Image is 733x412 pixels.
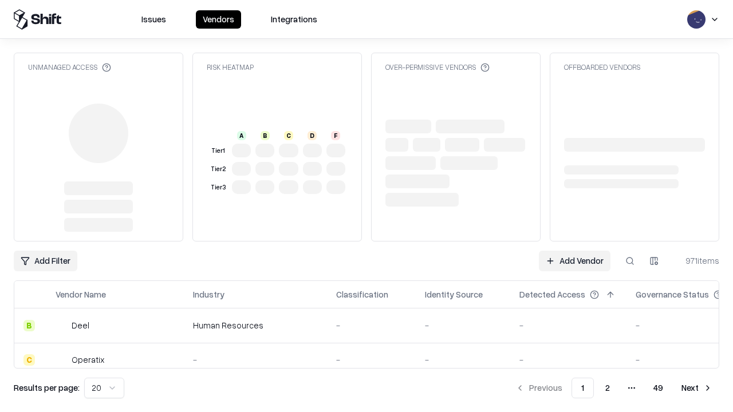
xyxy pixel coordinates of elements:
div: - [336,354,407,366]
button: 2 [596,378,619,398]
div: Identity Source [425,288,483,300]
div: Offboarded Vendors [564,62,640,72]
div: - [425,319,501,331]
p: Results per page: [14,382,80,394]
div: Over-Permissive Vendors [385,62,490,72]
div: Deel [72,319,89,331]
div: Classification [336,288,388,300]
div: - [519,319,617,331]
div: C [284,131,293,140]
div: Industry [193,288,224,300]
div: - [193,354,318,366]
nav: pagination [509,378,719,398]
div: Tier 2 [209,164,227,174]
div: Operatix [72,354,104,366]
div: Tier 1 [209,146,227,156]
button: Next [675,378,719,398]
div: Human Resources [193,319,318,331]
div: B [261,131,270,140]
div: 971 items [673,255,719,267]
div: - [519,354,617,366]
div: C [23,354,35,366]
div: Detected Access [519,288,585,300]
div: A [237,131,246,140]
button: Issues [135,10,173,29]
div: F [331,131,340,140]
button: 49 [644,378,672,398]
button: 1 [572,378,594,398]
div: Risk Heatmap [207,62,254,72]
div: B [23,320,35,331]
a: Add Vendor [539,251,610,271]
img: Operatix [56,354,67,366]
button: Vendors [196,10,241,29]
div: - [425,354,501,366]
button: Add Filter [14,251,77,271]
img: Deel [56,320,67,331]
div: Tier 3 [209,183,227,192]
div: - [336,319,407,331]
button: Integrations [264,10,324,29]
div: Vendor Name [56,288,106,300]
div: D [308,131,317,140]
div: Governance Status [636,288,709,300]
div: Unmanaged Access [28,62,111,72]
